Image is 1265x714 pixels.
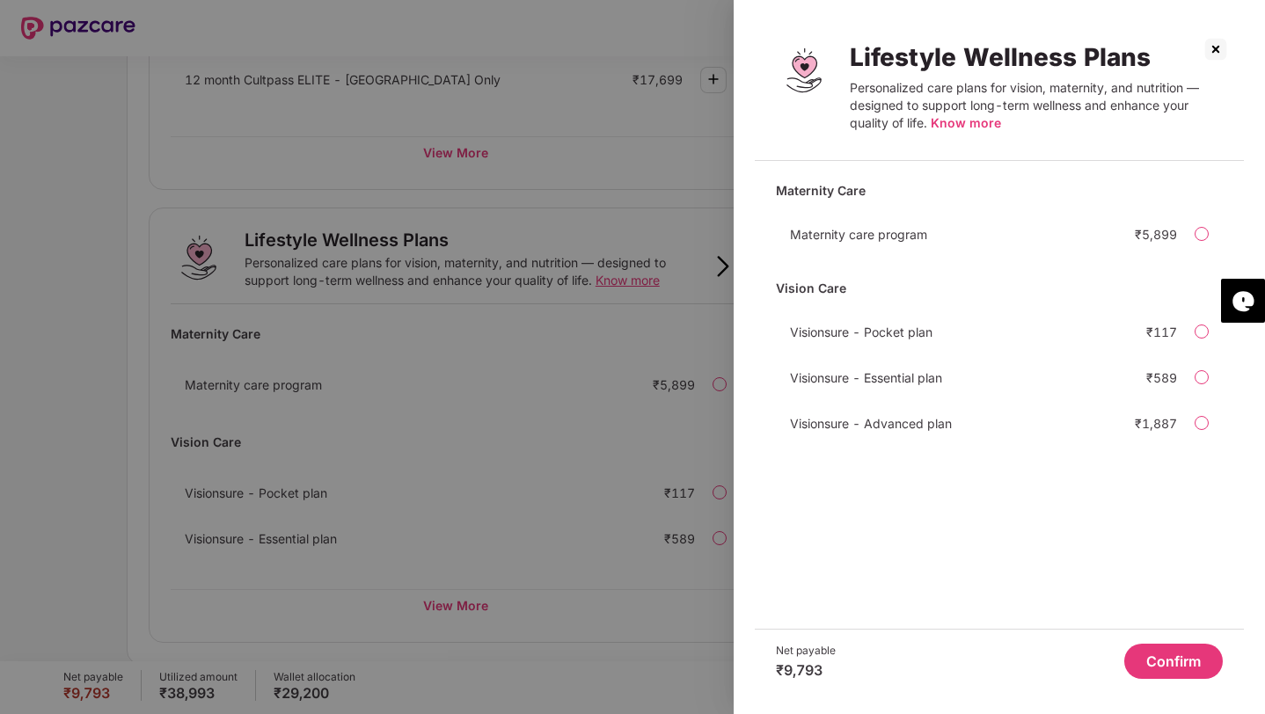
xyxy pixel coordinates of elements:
[1135,416,1177,431] div: ₹1,887
[1124,644,1223,679] button: Confirm
[1146,324,1177,339] div: ₹117
[850,79,1223,132] div: Personalized care plans for vision, maternity, and nutrition — designed to support long-term well...
[790,416,952,431] span: Visionsure - Advanced plan
[790,227,927,242] span: Maternity care program
[776,42,832,98] img: Lifestyle Wellness Plans
[776,644,836,658] div: Net payable
[1135,227,1177,242] div: ₹5,899
[776,273,1223,303] div: Vision Care
[790,324,932,339] span: Visionsure - Pocket plan
[931,115,1001,130] span: Know more
[850,42,1223,72] div: Lifestyle Wellness Plans
[776,175,1223,206] div: Maternity Care
[1202,35,1230,63] img: svg+xml;base64,PHN2ZyBpZD0iQ3Jvc3MtMzJ4MzIiIHhtbG5zPSJodHRwOi8vd3d3LnczLm9yZy8yMDAwL3N2ZyIgd2lkdG...
[776,661,836,679] div: ₹9,793
[1146,370,1177,385] div: ₹589
[790,370,942,385] span: Visionsure - Essential plan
